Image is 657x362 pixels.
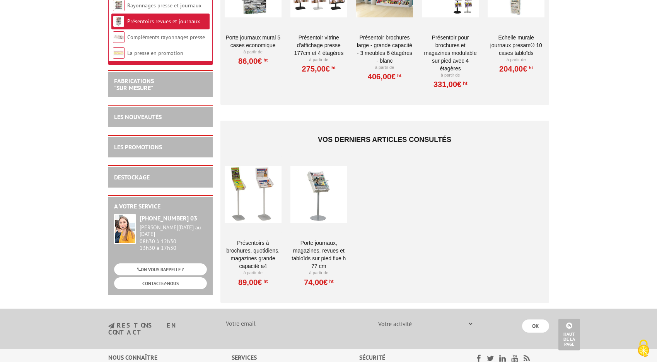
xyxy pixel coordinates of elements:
a: Rayonnages presse et journaux [127,2,201,9]
sup: HT [527,65,533,70]
a: présentoir pour brochures et magazines modulable sur pied avec 4 étagères [422,34,479,72]
input: Votre email [221,317,360,330]
img: newsletter.jpg [108,323,114,329]
a: Compléments rayonnages presse [127,34,205,41]
sup: HT [330,65,336,70]
a: 86,00€HT [238,59,268,63]
a: 275,00€HT [302,67,336,71]
sup: HT [461,80,467,86]
div: Services [232,353,360,362]
img: Présentoirs revues et journaux [113,15,125,27]
img: La presse en promotion [113,47,125,59]
p: À partir de [356,65,413,71]
a: Porte Journaux Mural 5 cases Economique [225,34,282,49]
a: 74,00€HT [304,280,333,285]
a: LES NOUVEAUTÉS [114,113,162,121]
p: À partir de [488,57,544,63]
a: 89,00€HT [238,280,268,285]
p: À partir de [225,270,282,276]
a: Présentoirs à brochures, quotidiens, magazines grande capacité A4 [225,239,282,270]
a: Présentoirs revues et journaux [127,18,200,25]
sup: HT [262,57,268,63]
div: Sécurité [359,353,456,362]
sup: HT [396,73,401,78]
p: À partir de [422,72,479,79]
a: CONTACTEZ-NOUS [114,277,207,289]
input: OK [522,319,549,333]
sup: HT [328,278,333,284]
div: Nous connaître [108,353,232,362]
img: Compléments rayonnages presse [113,31,125,43]
div: 08h30 à 12h30 13h30 à 17h30 [140,224,207,251]
a: Présentoir Brochures large - grande capacité - 3 meubles 6 étagères - Blanc [356,34,413,65]
a: FABRICATIONS"Sur Mesure" [114,77,154,92]
div: [PERSON_NAME][DATE] au [DATE] [140,224,207,237]
a: Echelle murale journaux Presam® 10 cases tabloïds [488,34,544,57]
a: La presse en promotion [127,50,183,56]
a: Haut de la page [558,319,580,350]
a: 204,00€HT [499,67,533,71]
span: Vos derniers articles consultés [318,136,451,143]
p: À partir de [290,57,347,63]
h3: restons en contact [108,322,210,336]
h2: A votre service [114,203,207,210]
a: Porte Journaux, Magazines, Revues et Tabloïds sur pied fixe H 77 cm [290,239,347,270]
a: 406,00€HT [368,74,401,79]
a: Présentoir vitrine d'affichage presse 177cm et 4 étagères [290,34,347,57]
a: DESTOCKAGE [114,173,150,181]
p: À partir de [225,49,282,55]
a: ON VOUS RAPPELLE ? [114,263,207,275]
strong: [PHONE_NUMBER] 03 [140,214,197,222]
img: Cookies (fenêtre modale) [634,339,653,358]
button: Cookies (fenêtre modale) [630,336,657,362]
a: LES PROMOTIONS [114,143,162,151]
a: 331,00€HT [433,82,467,87]
p: À partir de [290,270,347,276]
sup: HT [262,278,268,284]
img: widget-service.jpg [114,214,136,244]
